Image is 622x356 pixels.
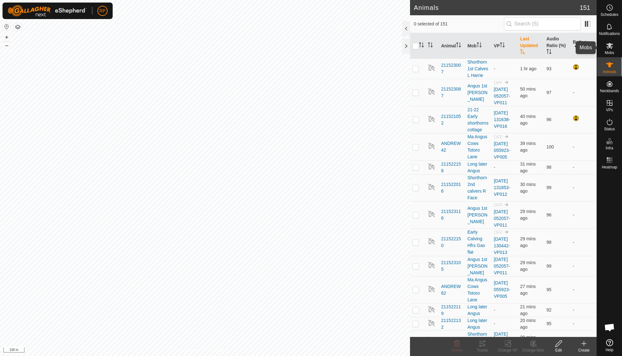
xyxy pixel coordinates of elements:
img: returning off [428,183,435,191]
button: + [3,33,10,41]
span: 2 Sep 2025 at 9:43 AM [520,304,536,316]
img: returning off [428,285,435,293]
a: [DATE] 055923-VP005 [494,280,510,299]
app-display-virtual-paddock-transition: - [494,321,495,326]
p-sorticon: Activate to sort [546,50,552,55]
span: 2 Sep 2025 at 9:35 AM [520,260,536,272]
th: Battery [570,33,597,59]
p-sorticon: Activate to sort [582,46,587,51]
span: 97 [546,90,552,95]
a: [DATE] 131638-VP016 [494,110,510,129]
td: - [570,133,597,161]
span: 2 Sep 2025 at 9:33 AM [520,161,536,173]
input: Search (S) [504,17,581,31]
span: RP [99,8,105,14]
div: Angus 1st [PERSON_NAME] [467,83,489,103]
img: returning off [428,142,435,150]
span: OFF [494,134,503,140]
img: returning off [428,336,435,344]
span: ANDREW62 [441,283,462,297]
a: [DATE] 052057-VP011 [494,257,510,275]
span: 2 Sep 2025 at 9:35 AM [520,236,536,248]
div: Long later Angus [467,317,489,331]
div: Shorthorn 2nd calvers R Face [467,175,489,201]
div: Change Mob [520,347,546,353]
div: Create [571,347,597,353]
div: Shorthorn ma cows Rua [467,331,489,351]
span: 96 [546,212,552,217]
span: Notifications [599,32,620,36]
span: Mobs [605,51,614,55]
div: Early Calving Hfrs Gas flat [467,229,489,256]
span: OFF [494,230,503,235]
span: 95 [546,287,552,292]
p-sorticon: Activate to sort [456,43,461,48]
div: 21-22 Early shorthorns cottage [467,106,489,133]
div: Ma Angus Cows Totoro Lane [467,277,489,303]
span: 92 [546,307,552,312]
p-sorticon: Activate to sort [520,50,525,55]
h2: Animals [414,4,580,11]
img: returning off [428,64,435,72]
span: 211522150 [441,236,462,249]
p-sorticon: Activate to sort [500,43,505,48]
img: to [504,80,509,85]
span: 0 selected of 151 [414,21,504,27]
span: 2 Sep 2025 at 9:34 AM [520,209,536,221]
img: returning off [428,163,435,170]
span: 2 Sep 2025 at 9:33 AM [520,182,536,194]
a: Privacy Policy [180,348,204,353]
span: 211522158 [441,161,462,174]
td: - [570,331,597,351]
span: 211523087 [441,86,462,99]
th: Audio Ratio (%) [544,33,570,59]
span: 2 Sep 2025 at 9:25 AM [520,141,536,153]
span: Heatmap [602,165,617,169]
span: 211522119 [441,304,462,317]
span: Neckbands [600,89,619,93]
span: 211523007 [441,62,462,75]
div: Angus 1st [PERSON_NAME] [467,205,489,225]
span: 151 [580,3,590,12]
td: - [570,79,597,106]
button: Reset Map [3,23,10,31]
img: to [504,229,509,235]
td: - [570,276,597,303]
span: 93 [546,66,552,71]
th: VP [491,33,518,59]
img: to [504,202,509,207]
div: Shorthorn 1st Calves L Harrie [467,59,489,79]
p-sorticon: Activate to sort [419,43,424,48]
td: - [570,174,597,201]
a: Open chat [600,318,619,337]
app-display-virtual-paddock-transition: - [494,66,495,71]
span: Schedules [600,13,618,17]
a: Contact Us [211,348,230,353]
img: returning off [428,319,435,327]
button: – [3,42,10,49]
img: returning off [428,88,435,95]
div: Tracks [470,347,495,353]
a: [DATE] 130442-VP013 [494,236,510,255]
a: [DATE] 055923-VP005 [494,141,510,160]
button: Map Layers [14,23,22,31]
span: 96 [546,117,552,122]
a: [DATE] 131853-VP012 [494,178,510,197]
span: OFF [494,202,503,208]
span: Delete [452,348,463,353]
a: Help [597,337,622,354]
img: returning off [428,115,435,123]
span: Help [605,348,613,352]
span: 211523116 [441,208,462,222]
span: 2 Sep 2025 at 9:37 AM [520,284,536,296]
a: [DATE] 052057-VP011 [494,87,510,105]
span: 211523105 [441,259,462,273]
span: 2 Sep 2025 at 8:24 AM [520,66,536,71]
span: 100 [546,144,554,149]
app-display-virtual-paddock-transition: - [494,165,495,170]
td: - [570,303,597,317]
div: Long later Angus [467,304,489,317]
span: 99 [546,185,552,190]
p-sorticon: Activate to sort [428,43,433,48]
td: - [570,201,597,229]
